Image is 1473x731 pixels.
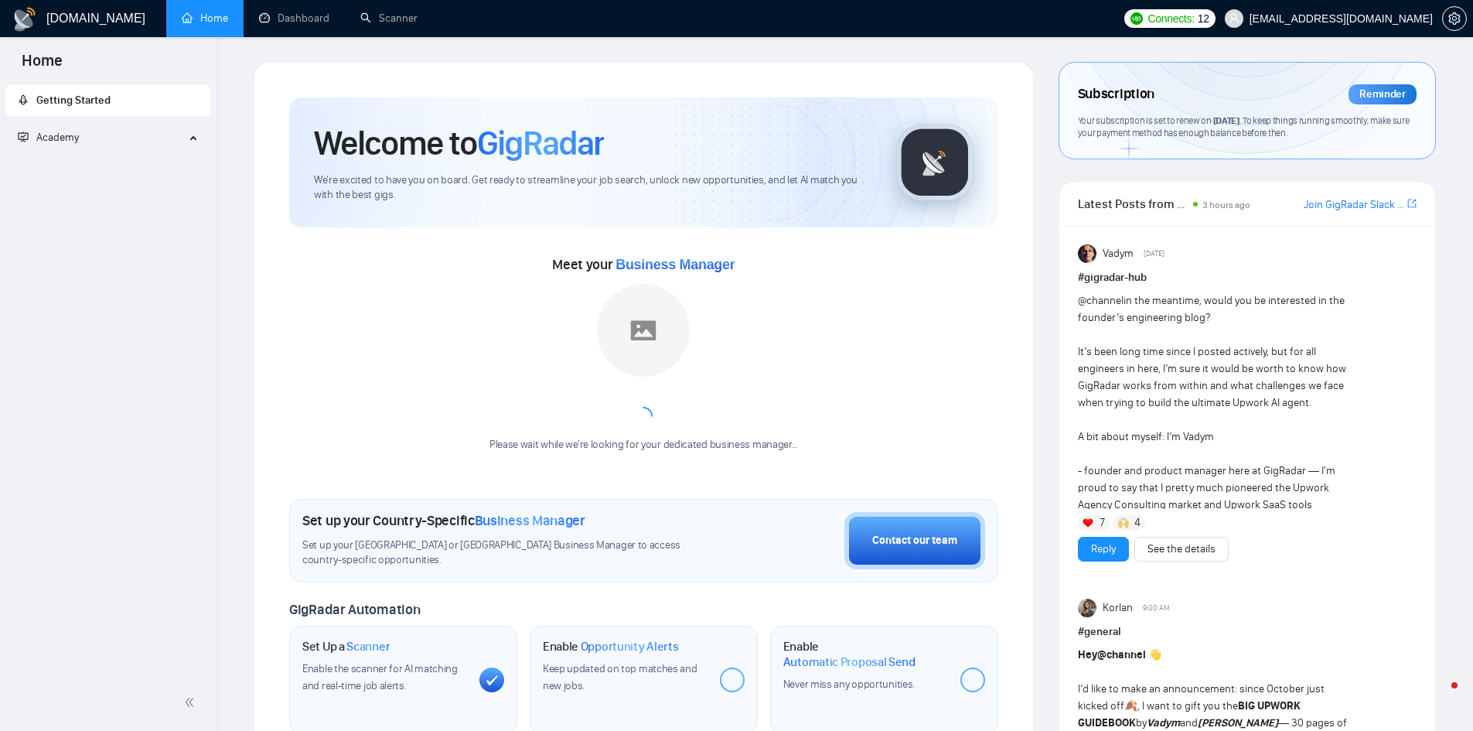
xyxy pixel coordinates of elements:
[360,12,418,25] a: searchScanner
[1097,648,1146,661] span: @channel
[1148,648,1161,661] span: 👋
[475,512,585,529] span: Business Manager
[552,256,735,273] span: Meet your
[1407,197,1417,210] span: export
[1442,12,1467,25] a: setting
[1304,196,1404,213] a: Join GigRadar Slack Community
[12,7,37,32] img: logo
[259,12,329,25] a: dashboardDashboard
[1091,541,1116,558] a: Reply
[1078,623,1417,640] h1: # general
[1213,114,1239,126] span: [DATE]
[1130,12,1143,25] img: upwork-logo.png
[1078,294,1124,307] span: @channel
[302,538,712,568] span: Set up your [GEOGRAPHIC_DATA] or [GEOGRAPHIC_DATA] Business Manager to access country-specific op...
[1198,10,1209,27] span: 12
[1147,541,1216,558] a: See the details
[1118,518,1129,528] img: 🙌
[18,132,29,142] span: fund-projection-screen
[182,12,228,25] a: homeHome
[1103,599,1133,617] span: Korlan
[1143,601,1170,615] span: 9:00 AM
[289,601,420,618] span: GigRadar Automation
[184,695,199,710] span: double-left
[302,662,458,692] span: Enable the scanner for AI matching and real-time job alerts.
[346,639,390,654] span: Scanner
[1147,10,1194,27] span: Connects:
[1100,515,1105,531] span: 7
[1198,716,1278,729] strong: [PERSON_NAME]
[581,639,679,654] span: Opportunity Alerts
[1078,244,1096,263] img: Vadym
[1443,12,1466,25] span: setting
[1442,6,1467,31] button: setting
[1078,537,1129,562] button: Reply
[18,94,29,105] span: rocket
[477,122,604,164] span: GigRadar
[1124,699,1137,712] span: 🍂
[1078,599,1096,617] img: Korlan
[1349,84,1417,104] div: Reminder
[5,85,210,116] li: Getting Started
[1083,518,1093,528] img: ❤️
[633,405,654,427] span: loading
[1078,699,1301,729] strong: BIG UPWORK GUIDEBOOK
[1078,269,1417,286] h1: # gigradar-hub
[302,639,390,654] h1: Set Up a
[314,173,871,203] span: We're excited to have you on board. Get ready to streamline your job search, unlock new opportuni...
[1147,716,1180,729] strong: Vadym
[783,678,915,691] span: Never miss any opportunities.
[18,131,79,144] span: Academy
[9,50,75,82] span: Home
[36,131,79,144] span: Academy
[314,122,604,164] h1: Welcome to
[1134,537,1229,562] button: See the details
[1202,200,1250,210] span: 3 hours ago
[1229,13,1239,24] span: user
[1078,81,1154,108] span: Subscription
[1103,245,1134,262] span: Vadym
[1078,114,1410,139] span: Your subscription is set to renew on . To keep things running smoothly, make sure your payment me...
[302,512,585,529] h1: Set up your Country-Specific
[543,662,697,692] span: Keep updated on top matches and new jobs.
[480,438,807,453] div: Please wait while we're looking for your dedicated business manager...
[597,284,690,377] img: placeholder.png
[783,654,916,670] span: Automatic Proposal Send
[783,639,948,669] h1: Enable
[896,124,973,201] img: gigradar-logo.png
[1078,194,1188,213] span: Latest Posts from the GigRadar Community
[1420,678,1458,716] iframe: Intercom live chat
[1407,196,1417,211] a: export
[1144,247,1164,261] span: [DATE]
[1134,515,1141,531] span: 4
[615,257,735,272] span: Business Manager
[36,94,111,107] span: Getting Started
[872,532,957,549] div: Contact our team
[1078,648,1146,661] strong: Hey
[543,639,679,654] h1: Enable
[844,512,985,569] button: Contact our team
